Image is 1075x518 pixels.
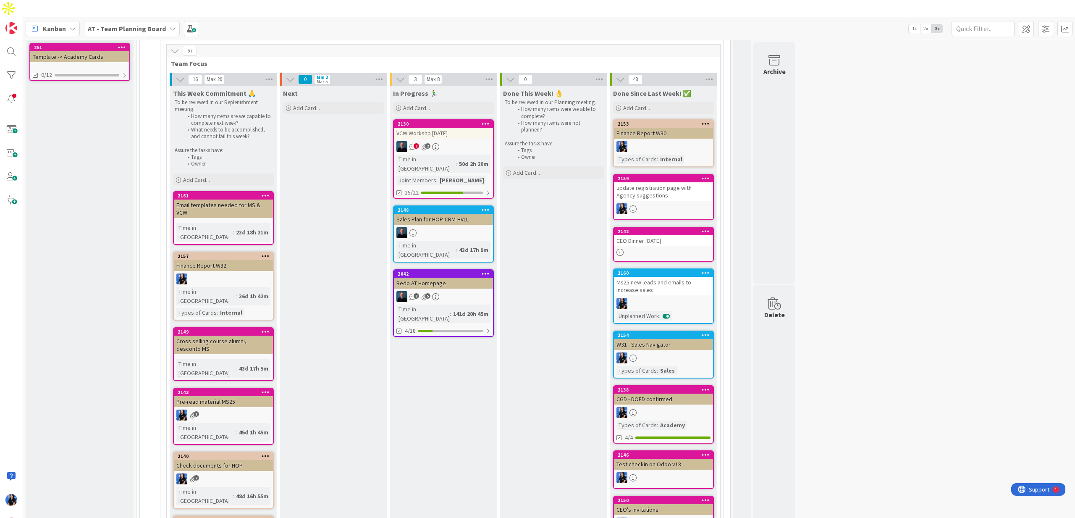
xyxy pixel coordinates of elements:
[178,253,273,259] div: 2157
[614,394,713,405] div: CGD - DOFD confirmed
[174,389,273,407] div: 2143Pre-read material MS25
[393,89,438,97] span: In Progress 🏃‍♂️
[174,192,273,200] div: 2161
[394,120,493,128] div: 2130
[616,421,657,430] div: Types of Cards
[174,460,273,471] div: Check documents for HOP
[176,308,217,317] div: Types of Cards
[293,104,320,112] span: Add Card...
[233,228,234,237] span: :
[394,206,493,214] div: 2148
[175,147,272,154] p: Assure the tasks have:
[414,143,419,149] span: 2
[176,410,187,421] img: PC
[398,121,493,127] div: 2130
[173,89,256,97] span: This Week Commitment 🙏
[909,24,920,33] span: 1x
[616,366,657,375] div: Types of Cards
[393,119,494,199] a: 2130VCW Workshp [DATE]JSTime in [GEOGRAPHIC_DATA]:50d 2h 20mJoint Members:[PERSON_NAME]15/22
[451,309,490,318] div: 141d 20h 45m
[614,386,713,394] div: 2138
[394,128,493,139] div: VCW Workshp [DATE]
[174,473,273,484] div: PC
[171,59,710,68] span: Team Focus
[614,504,713,515] div: CEO's invitations
[405,326,416,335] span: 4/18
[396,241,456,259] div: Time in [GEOGRAPHIC_DATA]
[613,89,691,97] span: Done Since Last Week! ✅
[394,278,493,289] div: Redo AT Homepage
[616,155,657,164] div: Types of Cards
[298,74,312,84] span: 0
[456,159,457,168] span: :
[176,473,187,484] img: PC
[34,45,129,50] div: 251
[88,24,166,33] b: AT - Team Planning Board
[393,205,494,263] a: 2148Sales Plan for HOP-CRM-HVLLJSTime in [GEOGRAPHIC_DATA]:43d 17h 9m
[618,387,713,393] div: 2138
[207,77,222,82] div: Max 20
[174,410,273,421] div: PC
[614,182,713,201] div: update registration page with Agency suggestions
[931,24,943,33] span: 3x
[658,155,684,164] div: Internal
[614,497,713,504] div: 2150
[427,77,440,82] div: Max 8
[178,329,273,335] div: 2149
[237,292,270,301] div: 36d 1h 42m
[616,203,627,214] img: PC
[317,79,328,84] div: Max 5
[317,75,328,79] div: Min 2
[618,270,713,276] div: 2160
[425,293,430,299] span: 5
[176,273,187,284] img: PC
[614,451,713,459] div: 2146
[188,74,202,84] span: 16
[614,269,713,277] div: 2160
[176,487,233,505] div: Time in [GEOGRAPHIC_DATA]
[513,154,603,160] li: Owner
[5,22,17,34] img: Visit kanbanzone.com
[614,128,713,139] div: Finance Report W30
[614,386,713,405] div: 2138CGD - DOFD confirmed
[174,192,273,218] div: 2161Email templates needed for MS & VCW
[394,227,493,238] div: JS
[518,74,532,84] span: 0
[658,421,687,430] div: Academy
[194,411,199,417] span: 1
[614,472,713,483] div: PC
[174,389,273,396] div: 2143
[763,66,786,76] div: Archive
[616,141,627,152] img: PC
[174,452,273,460] div: 2140
[5,494,17,506] img: PC
[178,453,273,459] div: 2140
[616,352,627,363] img: PC
[614,339,713,350] div: W31 - Sales Navigator
[183,113,273,127] li: How many items are we capable to complete next week?
[616,311,659,321] div: Unplanned Work
[659,311,661,321] span: :
[174,260,273,271] div: Finance Report W32
[505,140,602,147] p: Assure the tasks have:
[614,141,713,152] div: PC
[614,497,713,515] div: 2150CEO's invitations
[614,120,713,128] div: 2153
[237,364,270,373] div: 43d 17h 5m
[394,291,493,302] div: JS
[764,310,785,320] div: Delete
[425,143,430,149] span: 2
[613,227,714,262] a: 2142CEO Dinner [DATE]
[618,497,713,503] div: 2150
[396,176,436,185] div: Joint Members
[394,141,493,152] div: JS
[513,147,603,154] li: Tags
[237,428,270,437] div: 45d 1h 45m
[29,43,130,81] a: 251Template -> Academy Cards0/12
[513,169,540,176] span: Add Card...
[657,421,658,430] span: :
[173,191,274,245] a: 2161Email templates needed for MS & VCWTime in [GEOGRAPHIC_DATA]:23d 18h 21m
[217,308,218,317] span: :
[18,1,38,11] span: Support
[456,245,457,255] span: :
